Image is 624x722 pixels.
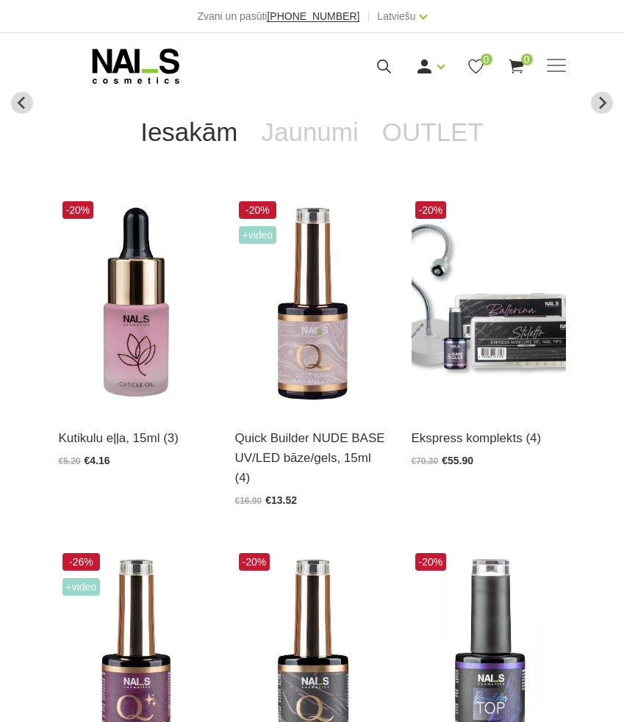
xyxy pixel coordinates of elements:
[62,201,94,219] span: -20%
[481,54,492,65] span: 0
[521,54,533,65] span: 0
[235,198,390,410] img: Lieliskas noturības kamuflējošā bāze/gels, kas ir saudzīga pret dabīgo nagu un nebojā naga plātni...
[412,198,566,410] img: Ekpress gēla tipši pieaudzēšanai 240 gab.Gēla nagu pieaudzēšana vēl nekad nav bijusi tik vienkārš...
[235,496,262,506] span: €16.90
[267,11,359,22] a: [PHONE_NUMBER]
[370,103,495,162] a: OUTLET
[507,57,526,76] a: 0
[442,455,473,466] span: €55.90
[249,103,370,162] a: Jaunumi
[59,198,213,410] img: Mitrinoša, mīkstinoša un aromātiska kutikulas eļļa. Bagāta ar nepieciešamo omega-3, 6 un 9, kā ar...
[412,456,439,466] span: €70.30
[11,92,33,114] button: Go to last slide
[412,428,566,448] a: Ekspress komplekts (4)
[62,553,101,571] span: -26%
[129,103,249,162] a: Iesakām
[467,57,485,76] a: 0
[377,7,415,25] a: Latviešu
[62,578,101,596] span: +Video
[239,553,270,571] span: -20%
[85,455,110,466] span: €4.16
[415,201,447,219] span: -20%
[267,10,359,22] span: [PHONE_NUMBER]
[367,7,370,25] span: |
[235,428,390,488] a: Quick Builder NUDE BASE UV/LED bāze/gels, 15ml (4)
[59,428,213,448] a: Kutikulu eļļa, 15ml (3)
[591,92,613,114] button: Next slide
[415,553,447,571] span: -20%
[197,7,359,25] div: Zvani un pasūti
[239,201,277,219] span: -20%
[59,456,81,466] span: €5.20
[265,494,297,506] span: €13.52
[239,226,277,244] span: +Video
